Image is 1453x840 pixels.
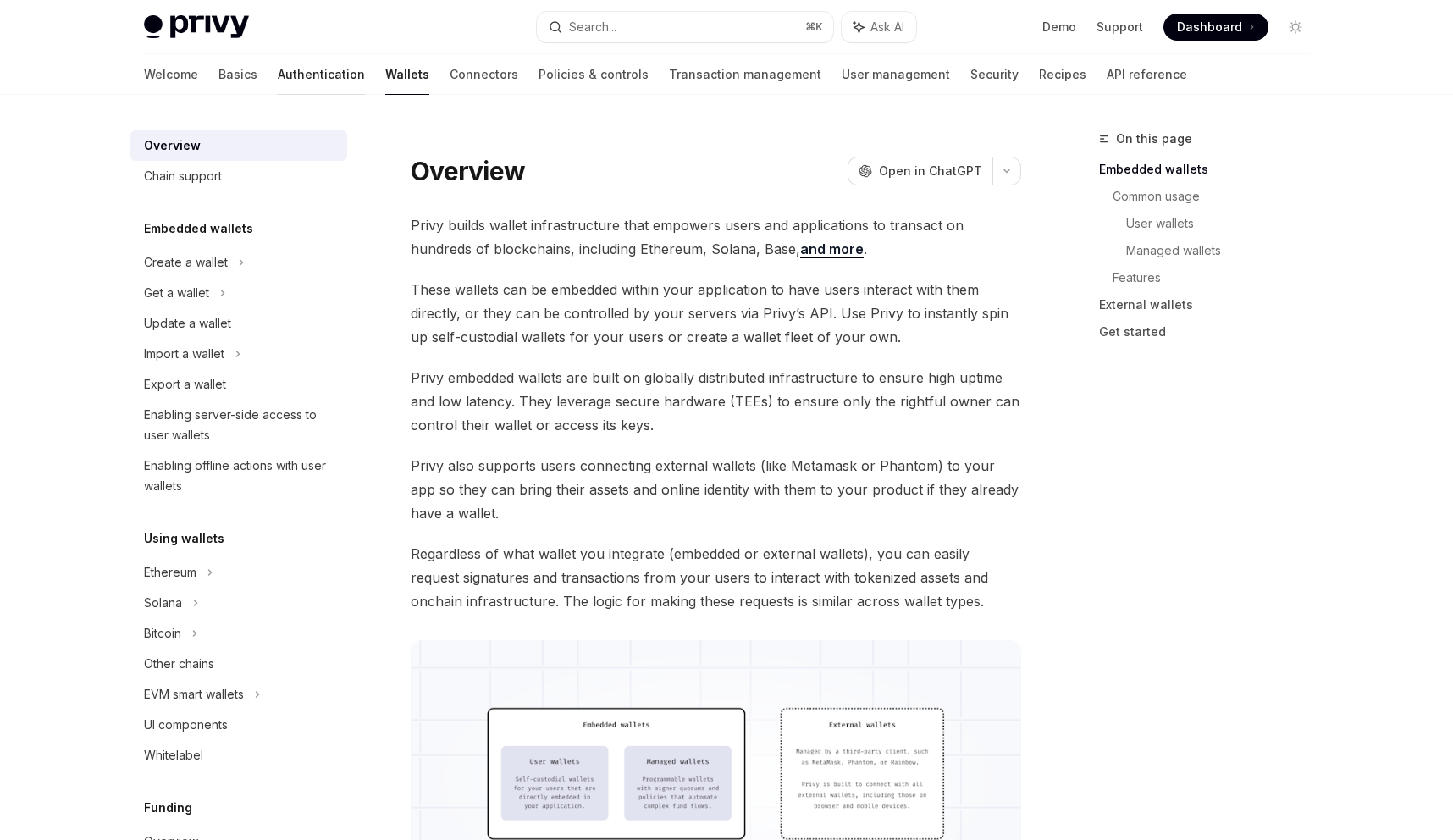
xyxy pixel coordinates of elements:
a: Policies & controls [539,54,649,95]
a: Transaction management [669,54,821,95]
a: Managed wallets [1126,237,1323,264]
a: Overview [130,130,347,161]
a: Security [970,54,1019,95]
a: External wallets [1099,291,1323,318]
div: Overview [144,135,201,156]
div: Whitelabel [144,745,203,765]
a: Embedded wallets [1099,156,1323,183]
div: Export a wallet [144,374,226,395]
h5: Embedded wallets [144,218,253,239]
a: Recipes [1039,54,1086,95]
span: Privy embedded wallets are built on globally distributed infrastructure to ensure high uptime and... [411,366,1021,437]
a: Dashboard [1163,14,1268,41]
a: UI components [130,710,347,740]
a: Whitelabel [130,740,347,771]
div: Search... [569,17,616,37]
a: Connectors [450,54,518,95]
img: light logo [144,15,249,39]
a: Other chains [130,649,347,679]
div: Get a wallet [144,283,209,303]
h1: Overview [411,156,525,186]
div: Create a wallet [144,252,228,273]
a: Wallets [385,54,429,95]
button: Ask AI [842,12,916,42]
button: Open in ChatGPT [848,157,992,185]
a: Authentication [278,54,365,95]
a: Update a wallet [130,308,347,339]
a: and more [800,240,864,258]
a: Support [1097,19,1143,36]
span: Ask AI [870,19,904,36]
button: Search...⌘K [537,12,833,42]
a: Enabling offline actions with user wallets [130,450,347,501]
div: Bitcoin [144,623,181,644]
h5: Funding [144,798,192,818]
div: Solana [144,593,182,613]
span: Privy builds wallet infrastructure that empowers users and applications to transact on hundreds o... [411,213,1021,261]
span: On this page [1116,129,1192,149]
a: Features [1113,264,1323,291]
a: Demo [1042,19,1076,36]
a: Chain support [130,161,347,191]
span: Privy also supports users connecting external wallets (like Metamask or Phantom) to your app so t... [411,454,1021,525]
div: Enabling server-side access to user wallets [144,405,337,445]
span: Regardless of what wallet you integrate (embedded or external wallets), you can easily request si... [411,542,1021,613]
a: User management [842,54,950,95]
a: Get started [1099,318,1323,345]
div: UI components [144,715,228,735]
span: ⌘ K [805,20,823,34]
div: Chain support [144,166,222,186]
a: Enabling server-side access to user wallets [130,400,347,450]
div: Enabling offline actions with user wallets [144,456,337,496]
div: Other chains [144,654,214,674]
div: Import a wallet [144,344,224,364]
a: Welcome [144,54,198,95]
button: Toggle dark mode [1282,14,1309,41]
a: API reference [1107,54,1187,95]
div: EVM smart wallets [144,684,244,705]
a: Export a wallet [130,369,347,400]
div: Update a wallet [144,313,231,334]
div: Ethereum [144,562,196,583]
a: Basics [218,54,257,95]
span: Open in ChatGPT [879,163,982,180]
a: User wallets [1126,210,1323,237]
a: Common usage [1113,183,1323,210]
h5: Using wallets [144,528,224,549]
span: Dashboard [1177,19,1242,36]
span: These wallets can be embedded within your application to have users interact with them directly, ... [411,278,1021,349]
